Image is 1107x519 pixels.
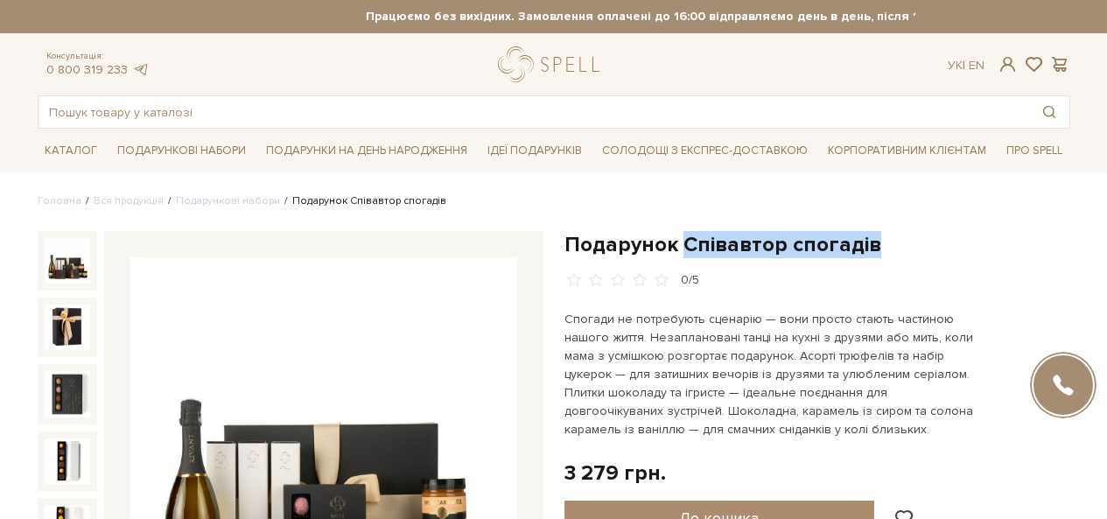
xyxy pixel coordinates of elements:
img: Подарунок Співавтор спогадів [45,305,90,350]
a: logo [498,46,607,82]
a: telegram [132,62,150,77]
div: 3 279 грн. [564,459,666,487]
div: 0/5 [681,272,699,289]
a: En [969,58,984,73]
a: Подарункові набори [176,194,280,207]
a: 0 800 319 233 [46,62,128,77]
a: Головна [38,194,81,207]
button: Пошук товару у каталозі [1029,96,1069,128]
a: Солодощі з експрес-доставкою [595,136,815,165]
p: Спогади не потребують сценарію — вони просто стають частиною нашого життя. Незаплановані танці на... [564,310,975,438]
h1: Подарунок Співавтор спогадів [564,231,1070,258]
img: Подарунок Співавтор спогадів [45,238,90,284]
span: Консультація: [46,51,150,62]
span: Каталог [38,137,104,165]
a: Корпоративним клієнтам [821,136,993,165]
li: Подарунок Співавтор спогадів [280,193,446,209]
div: Ук [948,58,984,74]
span: Про Spell [999,137,1069,165]
input: Пошук товару у каталозі [39,96,1029,128]
span: Ідеї подарунків [480,137,589,165]
span: | [963,58,965,73]
img: Подарунок Співавтор спогадів [45,438,90,484]
span: Подарункові набори [110,137,253,165]
img: Подарунок Співавтор спогадів [45,371,90,417]
a: Вся продукція [94,194,164,207]
span: Подарунки на День народження [259,137,474,165]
